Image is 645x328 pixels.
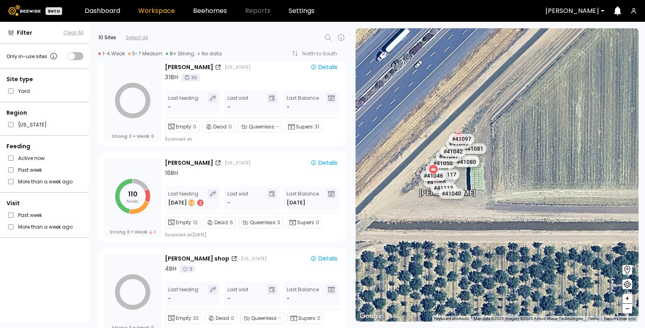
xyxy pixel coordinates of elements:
div: # 41080 [454,157,479,167]
div: Queenless: [240,313,284,324]
div: Details [310,159,337,166]
span: 0 [231,315,234,322]
div: Details [310,255,337,262]
span: 0 [127,229,130,235]
button: Details [307,254,341,263]
span: 1 [149,229,156,235]
label: Past week [18,211,42,219]
button: Details [307,158,341,167]
div: # 41126 [454,155,479,166]
label: Yard [18,87,30,95]
span: 0 [316,219,319,226]
div: Supers: [286,217,322,228]
div: 10 Sites [98,34,116,41]
span: 0 [129,133,132,139]
div: Scanned on [DATE] [165,231,206,238]
div: Last Balance [287,93,319,111]
div: 5-7 Medium [128,50,162,57]
div: # 41069 [426,164,451,174]
div: Last Balance [287,189,319,207]
span: - [276,123,279,130]
div: 31 BH [165,73,178,82]
div: Region [6,109,83,117]
div: [US_STATE] [225,160,250,166]
label: More than a week ago [18,223,73,231]
div: [PERSON_NAME] shop [165,254,229,263]
span: - [287,294,289,303]
button: – [622,304,632,313]
div: Dead: [205,313,237,324]
button: Clear All [63,29,83,36]
div: Last visit [227,189,248,207]
span: 3 [277,219,280,226]
a: Settings [289,8,314,14]
div: Queenless: [239,217,283,228]
div: 3 [180,265,195,273]
a: Open this area in Google Maps (opens a new window) [358,311,384,322]
button: Details [307,63,341,71]
label: More than a week ago [18,177,73,186]
span: – [625,304,630,314]
a: Report a map error [604,316,636,321]
span: [DATE] [287,199,305,207]
div: Beta [46,7,62,15]
div: Visit [6,199,83,208]
div: Dead: [202,121,235,132]
div: North to South [302,51,343,56]
span: 31 [315,123,319,130]
label: [US_STATE] [18,120,47,129]
div: - [168,103,172,111]
div: # 41117 [434,169,460,180]
div: # 41046 [420,170,446,181]
div: Supers: [285,121,322,132]
div: # 41040 [439,188,464,199]
div: Queenless: [238,121,282,132]
div: Supers: [287,313,323,324]
span: 32 [193,315,199,322]
div: [PERSON_NAME] [165,63,213,71]
div: - [227,294,230,303]
span: + [625,294,630,304]
div: # 41066 [424,177,449,187]
div: [PERSON_NAME] [419,180,475,197]
span: - [279,315,281,322]
div: Scanned on [165,136,192,142]
span: Map data ©2025 Imagery ©2025 Airbus, Maxar Technologies [474,316,583,321]
tspan: hives [127,198,139,204]
div: Last visit [227,93,248,111]
a: Beehomes [193,8,227,14]
div: Select all [126,34,148,41]
div: No data [198,50,222,57]
tspan: 110 [128,189,137,199]
div: Strong Weak [110,229,156,235]
div: Empty: [165,121,199,132]
div: Empty: [165,217,200,228]
span: 0 [151,133,154,139]
div: Site type [6,75,83,84]
span: - [287,103,289,111]
div: - [227,103,230,111]
img: Google [358,311,384,322]
div: 22 [188,200,195,206]
span: 0 [193,123,196,130]
a: Terms (opens in new tab) [588,316,599,321]
div: # 41047 [436,151,462,162]
div: # 41042 [440,146,466,157]
div: Dead: [204,217,236,228]
div: - [168,294,172,303]
div: Last feeding [168,189,204,207]
span: Reports [245,8,270,14]
div: Last feeding [168,285,198,303]
label: Past week [18,166,42,174]
div: [PERSON_NAME] [165,159,213,167]
div: [US_STATE] [241,255,266,262]
div: [US_STATE] [225,64,250,70]
div: # 41050 [430,158,456,168]
div: Last feeding [168,93,198,111]
span: 6 [230,219,233,226]
div: 30 [181,74,200,81]
div: 1-4 Weak [98,50,125,57]
div: # 41113 [431,183,456,193]
span: 0 [229,123,232,130]
div: Details [310,63,337,71]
